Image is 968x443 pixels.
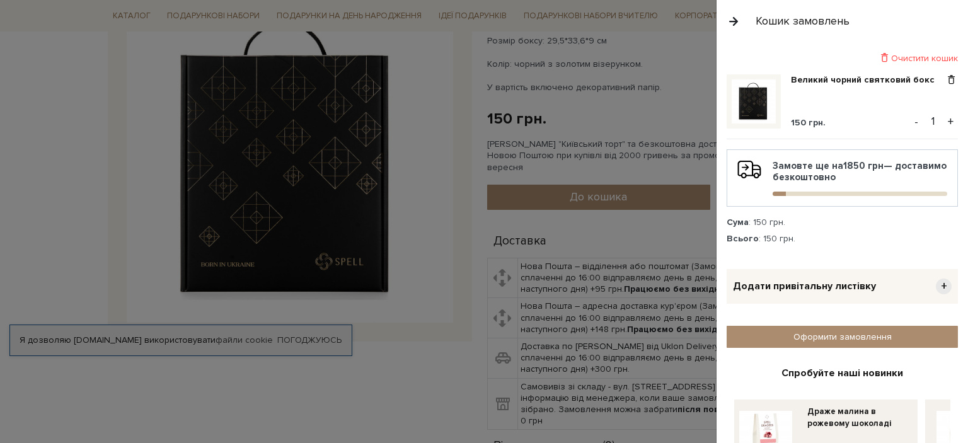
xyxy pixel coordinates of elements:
span: Додати привітальну листівку [733,280,876,293]
strong: Сума [727,217,749,227]
b: 1850 грн [843,160,884,171]
img: Великий чорний святковий бокс [732,79,776,124]
a: Оформити замовлення [727,326,958,348]
button: + [943,112,958,131]
button: - [910,112,923,131]
div: Спробуйте наші новинки [734,367,950,380]
div: Кошик замовлень [756,14,850,28]
span: 150 грн. [791,117,826,128]
a: Драже малина в рожевому шоколаді [807,406,911,429]
div: : 150 грн. [727,233,958,245]
strong: Всього [727,233,759,244]
span: + [936,279,952,294]
div: Очистити кошик [727,52,958,64]
a: Великий чорний святковий бокс [791,74,944,86]
div: : 150 грн. [727,217,958,228]
div: Замовте ще на — доставимо безкоштовно [737,160,947,196]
